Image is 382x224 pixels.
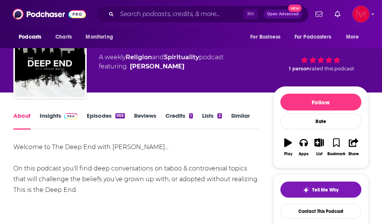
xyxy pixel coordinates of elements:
[295,32,331,42] span: For Podcasters
[280,94,361,110] button: Follow
[280,182,361,198] button: tell me why sparkleTell Me Why
[96,5,309,23] div: Search podcasts, credits, & more...
[284,152,292,156] div: Play
[13,7,86,21] img: Podchaser - Follow, Share and Rate Podcasts
[280,133,296,161] button: Play
[245,30,290,44] button: open menu
[202,112,222,130] a: Lists2
[217,113,222,118] div: 2
[13,30,51,44] button: open menu
[353,6,369,23] button: Show profile menu
[288,5,302,12] span: New
[310,66,354,71] span: rated this podcast
[312,187,338,193] span: Tell Me Why
[243,9,257,19] span: ⌘ K
[303,187,309,193] img: tell me why sparkle
[117,8,243,20] input: Search podcasts, credits, & more...
[99,53,223,71] div: A weekly podcast
[327,152,345,156] div: Bookmark
[273,29,369,76] div: 70 1 personrated this podcast
[87,112,125,130] a: Episodes959
[327,133,346,161] button: Bookmark
[80,30,123,44] button: open menu
[267,12,299,16] span: Open Advanced
[264,10,302,19] button: Open AdvancedNew
[280,114,361,129] div: Rate
[126,54,152,61] a: Religion
[152,54,164,61] span: and
[296,133,312,161] button: Apps
[289,66,310,71] span: 1 person
[13,112,31,130] a: About
[332,8,343,21] a: Show notifications dropdown
[341,30,369,44] button: open menu
[299,152,309,156] div: Apps
[312,8,325,21] a: Show notifications dropdown
[165,112,193,130] a: Credits1
[15,27,85,97] img: The Deep End w/Taylor Welch
[134,112,156,130] a: Reviews
[99,62,223,71] span: featuring
[231,112,250,130] a: Similar
[55,32,72,42] span: Charts
[353,6,369,23] img: User Profile
[346,32,359,42] span: More
[115,113,125,118] div: 959
[290,30,342,44] button: open menu
[316,152,322,156] div: List
[40,112,78,130] a: InsightsPodchaser Pro
[64,113,78,119] img: Podchaser Pro
[130,62,185,71] a: Taylor Welch
[311,133,327,161] button: List
[86,32,113,42] span: Monitoring
[50,30,76,44] a: Charts
[13,142,259,195] div: Welcome to The Deep End with [PERSON_NAME]... On this podcast you'll find deep conversations on t...
[280,204,361,219] a: Contact This Podcast
[348,152,359,156] div: Share
[164,54,199,61] a: Spirituality
[346,133,361,161] button: Share
[250,32,280,42] span: For Business
[189,113,193,118] div: 1
[353,6,369,23] span: Logged in as Pamelamcclure
[19,32,41,42] span: Podcasts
